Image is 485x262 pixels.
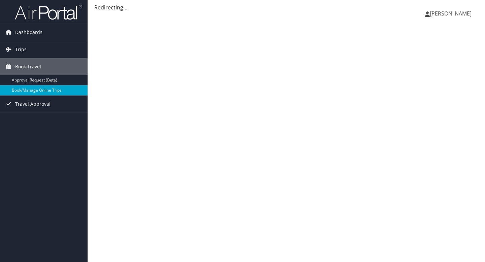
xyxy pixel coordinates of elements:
[94,3,478,11] div: Redirecting...
[430,10,472,17] span: [PERSON_NAME]
[15,24,42,41] span: Dashboards
[15,58,41,75] span: Book Travel
[15,96,51,112] span: Travel Approval
[15,4,82,20] img: airportal-logo.png
[15,41,27,58] span: Trips
[425,3,478,24] a: [PERSON_NAME]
